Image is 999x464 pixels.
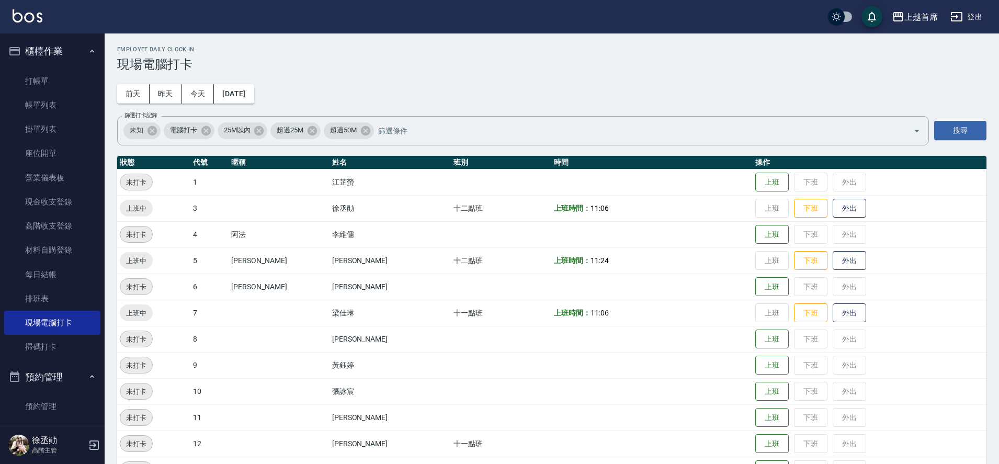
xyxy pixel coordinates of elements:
[120,308,153,319] span: 上班中
[330,195,451,221] td: 徐丞勛
[190,404,229,431] td: 11
[229,156,330,169] th: 暱稱
[190,156,229,169] th: 代號
[591,309,609,317] span: 11:06
[190,352,229,378] td: 9
[120,203,153,214] span: 上班中
[330,169,451,195] td: 江芷螢
[117,46,986,53] h2: Employee Daily Clock In
[755,173,789,192] button: 上班
[120,360,152,371] span: 未打卡
[330,156,451,169] th: 姓名
[4,141,100,165] a: 座位開單
[330,404,451,431] td: [PERSON_NAME]
[330,378,451,404] td: 張詠宸
[4,69,100,93] a: 打帳單
[755,330,789,349] button: 上班
[190,378,229,404] td: 10
[753,156,986,169] th: 操作
[190,195,229,221] td: 3
[124,111,157,119] label: 篩選打卡記錄
[4,364,100,391] button: 預約管理
[270,125,310,135] span: 超過25M
[794,199,827,218] button: 下班
[833,303,866,323] button: 外出
[4,214,100,238] a: 高階收支登錄
[190,274,229,300] td: 6
[190,300,229,326] td: 7
[229,221,330,247] td: 阿法
[4,238,100,262] a: 材料自購登錄
[794,303,827,323] button: 下班
[117,57,986,72] h3: 現場電腦打卡
[4,38,100,65] button: 櫃檯作業
[229,247,330,274] td: [PERSON_NAME]
[330,326,451,352] td: [PERSON_NAME]
[861,6,882,27] button: save
[330,274,451,300] td: [PERSON_NAME]
[4,311,100,335] a: 現場電腦打卡
[330,247,451,274] td: [PERSON_NAME]
[120,255,153,266] span: 上班中
[946,7,986,27] button: 登出
[32,435,85,446] h5: 徐丞勛
[934,121,986,140] button: 搜尋
[755,408,789,427] button: 上班
[324,125,363,135] span: 超過50M
[755,356,789,375] button: 上班
[755,434,789,454] button: 上班
[214,84,254,104] button: [DATE]
[13,9,42,22] img: Logo
[330,221,451,247] td: 李維儒
[120,334,152,345] span: 未打卡
[4,93,100,117] a: 帳單列表
[120,177,152,188] span: 未打卡
[229,274,330,300] td: [PERSON_NAME]
[8,435,29,456] img: Person
[376,121,895,140] input: 篩選條件
[451,195,552,221] td: 十二點班
[591,256,609,265] span: 11:24
[4,287,100,311] a: 排班表
[591,204,609,212] span: 11:06
[120,229,152,240] span: 未打卡
[123,122,161,139] div: 未知
[888,6,942,28] button: 上越首席
[190,431,229,457] td: 12
[755,382,789,401] button: 上班
[190,169,229,195] td: 1
[324,122,374,139] div: 超過50M
[164,122,214,139] div: 電腦打卡
[4,166,100,190] a: 營業儀表板
[833,199,866,218] button: 外出
[120,386,152,397] span: 未打卡
[554,204,591,212] b: 上班時間：
[117,156,190,169] th: 狀態
[554,256,591,265] b: 上班時間：
[120,438,152,449] span: 未打卡
[755,225,789,244] button: 上班
[120,412,152,423] span: 未打卡
[32,446,85,455] p: 高階主管
[4,394,100,418] a: 預約管理
[120,281,152,292] span: 未打卡
[182,84,214,104] button: 今天
[551,156,753,169] th: 時間
[218,125,257,135] span: 25M以內
[794,251,827,270] button: 下班
[904,10,938,24] div: 上越首席
[330,300,451,326] td: 梁佳琳
[4,117,100,141] a: 掛單列表
[150,84,182,104] button: 昨天
[755,277,789,297] button: 上班
[4,335,100,359] a: 掃碼打卡
[554,309,591,317] b: 上班時間：
[190,221,229,247] td: 4
[4,263,100,287] a: 每日結帳
[117,84,150,104] button: 前天
[4,418,100,443] a: 單日預約紀錄
[164,125,203,135] span: 電腦打卡
[190,326,229,352] td: 8
[190,247,229,274] td: 5
[833,251,866,270] button: 外出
